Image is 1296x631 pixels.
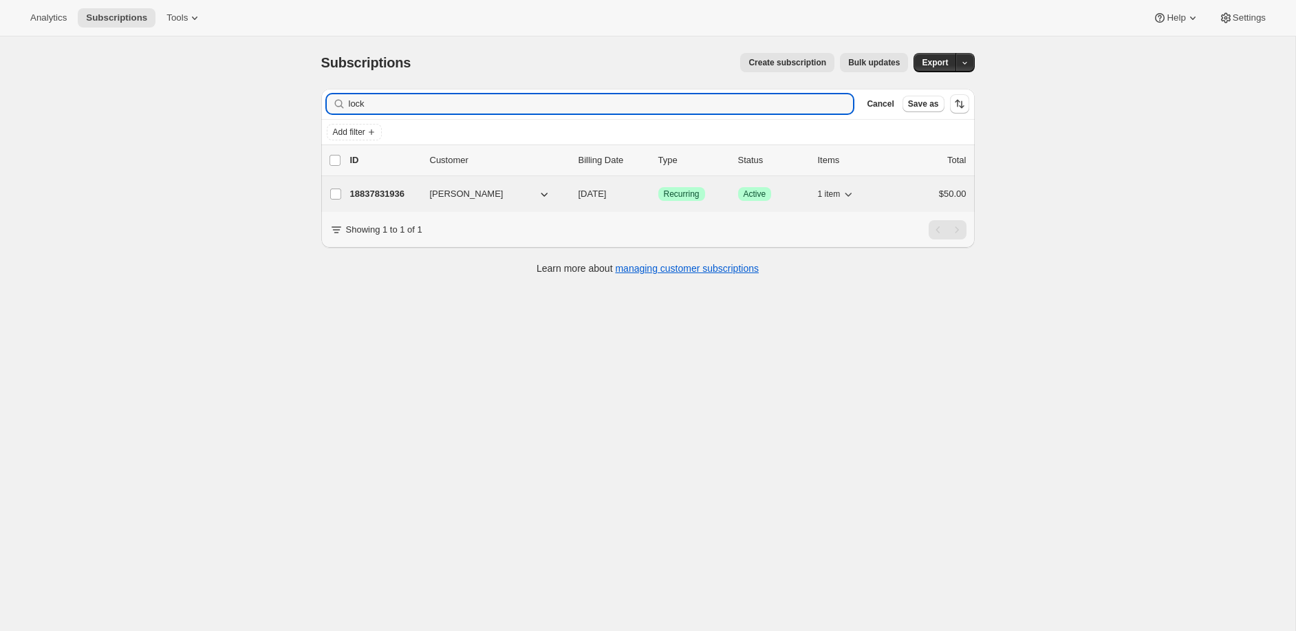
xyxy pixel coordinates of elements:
[333,127,365,138] span: Add filter
[349,94,854,114] input: Filter subscribers
[861,96,899,112] button: Cancel
[1145,8,1207,28] button: Help
[818,153,887,167] div: Items
[914,53,956,72] button: Export
[1211,8,1274,28] button: Settings
[947,153,966,167] p: Total
[579,153,647,167] p: Billing Date
[903,96,944,112] button: Save as
[1167,12,1185,23] span: Help
[744,189,766,200] span: Active
[818,189,841,200] span: 1 item
[950,94,969,114] button: Sort the results
[615,263,759,274] a: managing customer subscriptions
[818,184,856,204] button: 1 item
[350,153,419,167] p: ID
[158,8,210,28] button: Tools
[22,8,75,28] button: Analytics
[740,53,834,72] button: Create subscription
[350,187,419,201] p: 18837831936
[922,57,948,68] span: Export
[430,187,504,201] span: [PERSON_NAME]
[939,189,966,199] span: $50.00
[579,189,607,199] span: [DATE]
[350,153,966,167] div: IDCustomerBilling DateTypeStatusItemsTotal
[537,261,759,275] p: Learn more about
[166,12,188,23] span: Tools
[350,184,966,204] div: 18837831936[PERSON_NAME][DATE]SuccessRecurringSuccessActive1 item$50.00
[738,153,807,167] p: Status
[78,8,155,28] button: Subscriptions
[848,57,900,68] span: Bulk updates
[321,55,411,70] span: Subscriptions
[86,12,147,23] span: Subscriptions
[748,57,826,68] span: Create subscription
[430,153,568,167] p: Customer
[327,124,382,140] button: Add filter
[1233,12,1266,23] span: Settings
[30,12,67,23] span: Analytics
[658,153,727,167] div: Type
[422,183,559,205] button: [PERSON_NAME]
[908,98,939,109] span: Save as
[867,98,894,109] span: Cancel
[840,53,908,72] button: Bulk updates
[929,220,966,239] nav: Pagination
[664,189,700,200] span: Recurring
[346,223,422,237] p: Showing 1 to 1 of 1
